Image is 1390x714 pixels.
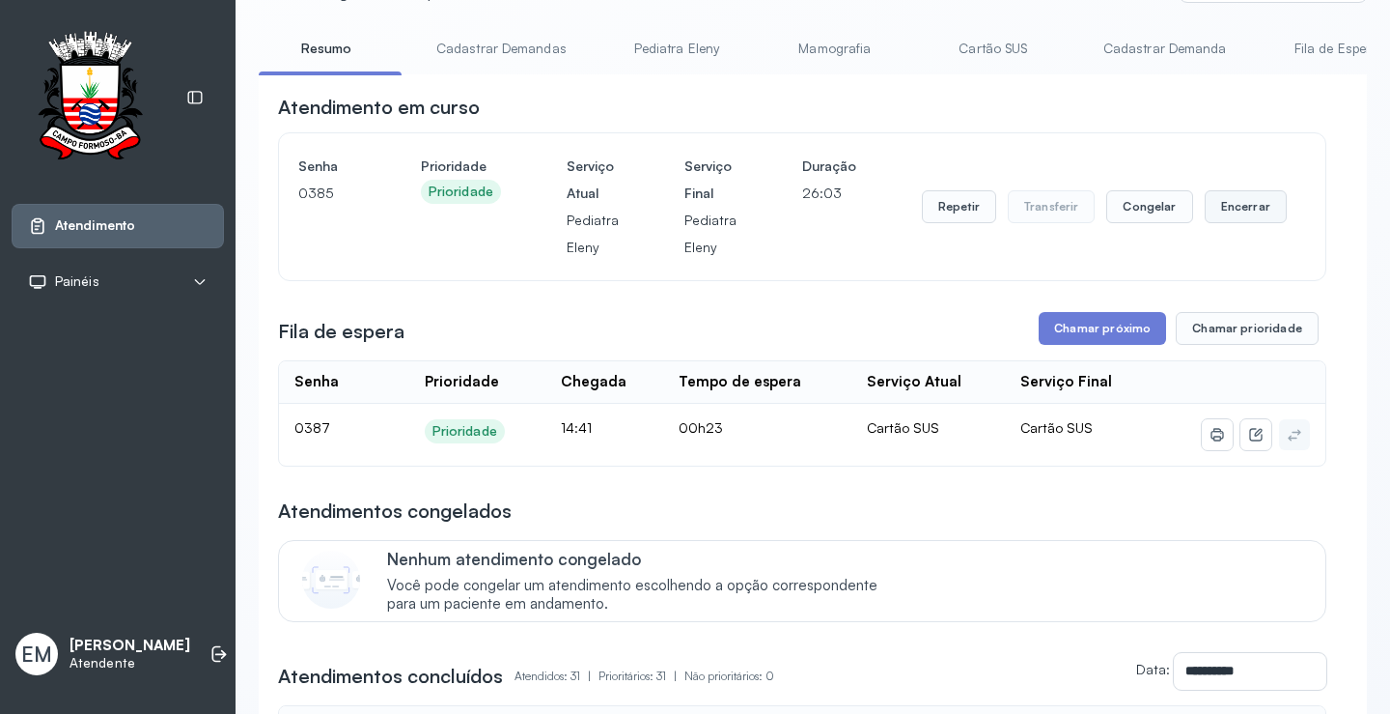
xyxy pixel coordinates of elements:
div: Serviço Final [1020,373,1112,391]
p: Pediatra Eleny [567,207,619,261]
h4: Serviço Final [684,153,737,207]
h3: Atendimentos congelados [278,498,512,525]
label: Data: [1136,661,1170,677]
div: Senha [294,373,339,391]
p: Prioritários: 31 [598,663,684,690]
div: Serviço Atual [867,373,961,391]
a: Cartão SUS [926,33,1061,65]
div: Tempo de espera [679,373,801,391]
p: Atendidos: 31 [514,663,598,690]
span: | [674,669,677,683]
a: Cadastrar Demandas [417,33,586,65]
h4: Serviço Atual [567,153,619,207]
p: Atendente [69,655,190,671]
h4: Duração [802,153,856,180]
button: Congelar [1106,190,1192,223]
a: Pediatra Eleny [609,33,744,65]
div: Prioridade [429,184,493,200]
img: Logotipo do estabelecimento [20,31,159,165]
span: Cartão SUS [1020,419,1093,436]
a: Resumo [259,33,394,65]
p: [PERSON_NAME] [69,637,190,655]
button: Chamar próximo [1039,312,1166,345]
img: Imagem de CalloutCard [302,551,360,609]
button: Transferir [1008,190,1096,223]
span: Você pode congelar um atendimento escolhendo a opção correspondente para um paciente em andamento. [387,577,898,614]
div: Chegada [561,373,626,391]
span: 0387 [294,419,330,436]
span: 00h23 [679,419,723,436]
div: Prioridade [432,423,497,440]
p: Pediatra Eleny [684,207,737,261]
span: Painéis [55,273,99,290]
a: Atendimento [28,216,208,236]
h4: Senha [298,153,355,180]
span: 14:41 [561,419,592,436]
p: Não prioritários: 0 [684,663,774,690]
span: Atendimento [55,217,135,234]
p: Nenhum atendimento congelado [387,549,898,569]
div: Prioridade [425,373,499,391]
h3: Atendimentos concluídos [278,663,503,690]
div: Cartão SUS [867,419,989,437]
h4: Prioridade [421,153,501,180]
p: 26:03 [802,180,856,207]
button: Encerrar [1205,190,1287,223]
a: Cadastrar Demanda [1084,33,1246,65]
h3: Fila de espera [278,318,404,345]
span: | [588,669,591,683]
h3: Atendimento em curso [278,94,480,121]
p: 0385 [298,180,355,207]
a: Mamografia [767,33,903,65]
button: Chamar prioridade [1176,312,1319,345]
button: Repetir [922,190,996,223]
